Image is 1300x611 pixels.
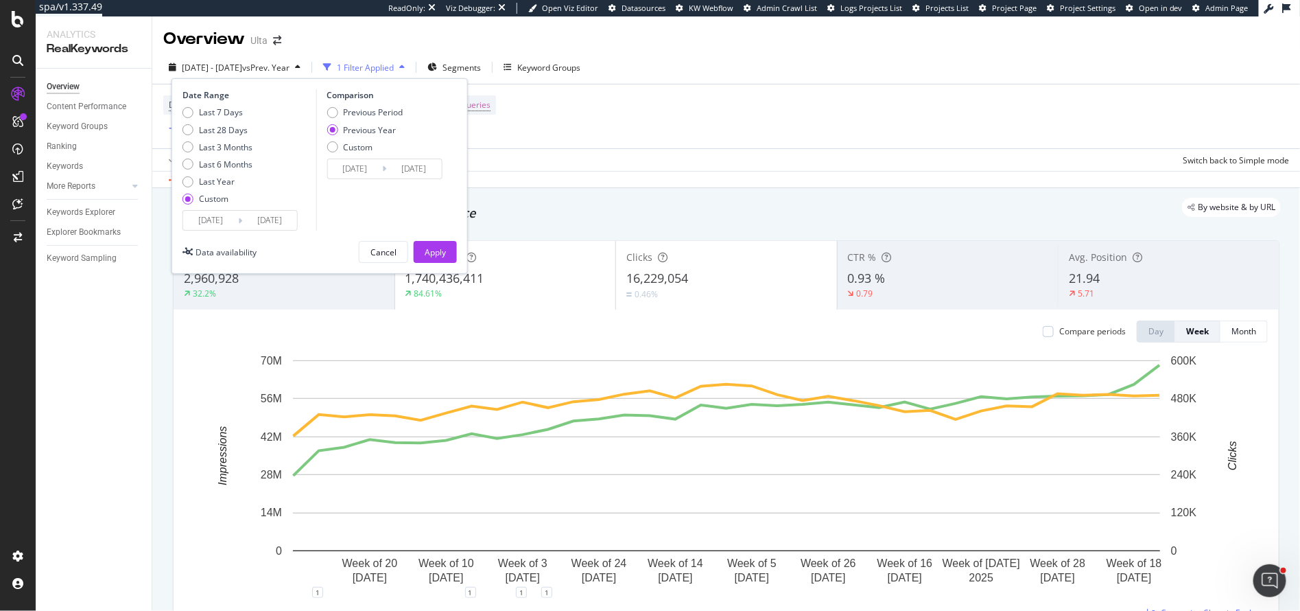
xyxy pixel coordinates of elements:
div: Previous Year [343,124,396,136]
span: Avg. Position [1069,251,1127,264]
a: Logs Projects List [827,3,902,14]
span: By website & by URL [1198,203,1275,211]
div: Comparison [327,89,446,101]
span: Datasources [622,3,665,13]
div: Last 7 Days [182,106,252,118]
div: Previous Period [343,106,403,118]
div: Cancel [370,246,397,258]
span: Admin Page [1206,3,1249,13]
span: Clicks [626,251,652,264]
a: Content Performance [47,100,142,114]
text: Impressions [217,426,228,485]
span: Project Settings [1060,3,1115,13]
span: CTR % [848,251,877,264]
svg: A chart. [185,354,1268,592]
div: Keyword Sampling [47,251,117,266]
button: Apply [414,241,457,263]
div: 1 [541,587,552,598]
div: Data availability [196,246,257,258]
text: [DATE] [1041,573,1075,584]
text: [DATE] [429,573,463,584]
span: 21.94 [1069,270,1100,286]
a: Keyword Groups [47,119,142,134]
input: End Date [386,159,441,178]
text: Week of 14 [648,558,703,570]
span: Segments [442,62,481,73]
div: Week [1186,325,1209,337]
div: 0.79 [857,288,873,299]
text: Week of 10 [418,558,474,570]
span: 1,740,436,411 [405,270,484,286]
a: Admin Page [1193,3,1249,14]
text: 360K [1171,431,1197,443]
text: [DATE] [811,573,845,584]
button: Week [1175,321,1220,343]
div: Ranking [47,139,77,154]
div: 1 [312,587,323,598]
button: Add Filter [163,121,218,137]
text: 2025 [969,573,994,584]
text: [DATE] [1117,573,1151,584]
div: Day [1148,325,1163,337]
div: Viz Debugger: [446,3,495,14]
text: 240K [1171,469,1197,481]
span: [DATE] - [DATE] [182,62,242,73]
button: Segments [422,56,486,78]
div: Custom [327,141,403,153]
div: 0.46% [635,288,658,300]
text: Week of [DATE] [943,558,1020,570]
div: Previous Year [327,124,403,136]
text: Week of 16 [877,558,933,570]
span: 16,229,054 [626,270,688,286]
a: Keywords Explorer [47,205,142,220]
div: Switch back to Simple mode [1183,154,1289,166]
div: Custom [199,193,228,205]
text: [DATE] [353,573,387,584]
text: [DATE] [888,573,922,584]
div: Keywords Explorer [47,205,115,220]
a: Project Settings [1047,3,1115,14]
text: Week of 18 [1107,558,1162,570]
text: 28M [261,469,282,481]
text: [DATE] [658,573,692,584]
div: 1 Filter Applied [337,62,394,73]
div: Last 3 Months [182,141,252,153]
button: Cancel [359,241,408,263]
button: Keyword Groups [498,56,586,78]
div: Custom [343,141,373,153]
div: ReadOnly: [388,3,425,14]
text: Week of 5 [727,558,777,570]
a: Datasources [608,3,665,14]
text: 14M [261,507,282,519]
span: Open Viz Editor [542,3,598,13]
div: Last Year [199,176,235,187]
div: Ulta [250,34,268,47]
input: End Date [242,211,297,230]
div: Keywords [47,159,83,174]
text: Week of 26 [801,558,856,570]
input: Start Date [327,159,382,178]
span: Open in dev [1139,3,1183,13]
div: Last 6 Months [199,159,252,170]
div: Month [1231,325,1256,337]
button: 1 Filter Applied [318,56,410,78]
a: Project Page [979,3,1037,14]
text: Week of 28 [1030,558,1086,570]
text: Week of 20 [342,558,398,570]
div: 5.71 [1078,288,1094,299]
span: Admin Crawl List [757,3,817,13]
a: KW Webflow [676,3,733,14]
div: Last 28 Days [199,124,248,136]
div: Keyword Groups [517,62,580,73]
text: 480K [1171,393,1197,404]
span: KW Webflow [689,3,733,13]
text: [DATE] [506,573,540,584]
button: Apply [163,149,203,171]
div: RealKeywords [47,41,141,57]
div: Last 7 Days [199,106,243,118]
a: Overview [47,80,142,94]
span: 0.93 % [848,270,886,286]
a: More Reports [47,179,128,194]
a: Projects List [912,3,969,14]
